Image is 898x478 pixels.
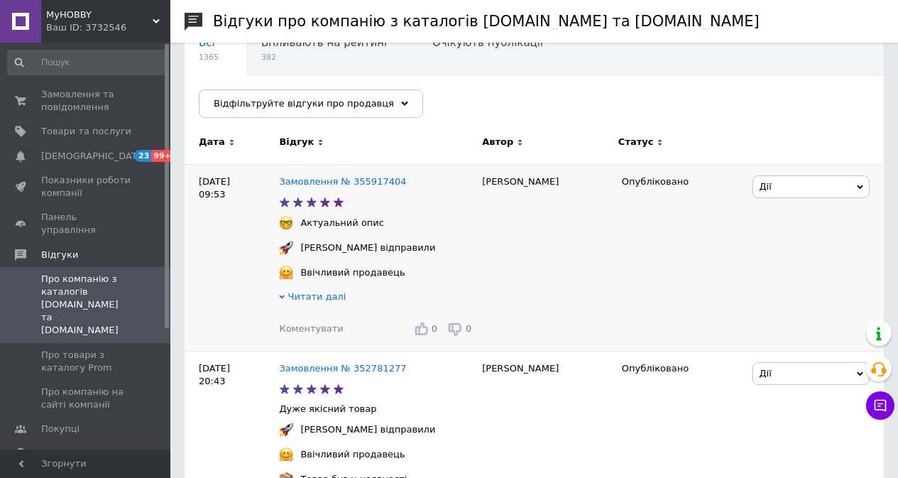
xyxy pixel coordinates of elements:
div: Опубліковані без коментаря [185,75,371,129]
div: [PERSON_NAME] [475,164,615,351]
div: Коментувати [279,322,343,335]
span: 382 [261,52,390,63]
span: [DEMOGRAPHIC_DATA] [41,150,146,163]
a: Замовлення № 355917404 [279,176,406,187]
img: :nerd_face: [279,216,293,230]
span: Впливають на рейтинг [261,36,390,49]
span: Замовлення та повідомлення [41,88,131,114]
img: :hugging_face: [279,447,293,462]
span: 0 [432,323,437,334]
span: Про компанію на сайті компанії [41,386,131,411]
img: :hugging_face: [279,266,293,280]
img: :rocket: [279,241,293,255]
span: 0 [466,323,471,334]
span: Автор [482,136,513,148]
img: :rocket: [279,423,293,437]
span: Читати далі [288,291,346,302]
div: Читати далі [279,290,475,307]
span: Про компанію з каталогів [DOMAIN_NAME] та [DOMAIN_NAME] [41,273,131,337]
span: 99+ [151,150,175,162]
span: Панель управління [41,211,131,237]
span: Статус [618,136,654,148]
span: Товари та послуги [41,125,131,138]
a: Замовлення № 352781277 [279,363,406,374]
span: Коментувати [279,323,343,334]
span: Показники роботи компанії [41,174,131,200]
div: Ввічливий продавець [297,448,408,461]
span: Опубліковані без комен... [199,90,343,103]
span: Дії [759,368,771,379]
span: Відфільтруйте відгуки про продавця [214,98,394,109]
div: [DATE] 09:53 [185,164,279,351]
span: Очікують публікації [432,36,543,49]
span: Дії [759,181,771,192]
span: MyHOBBY [46,9,153,21]
div: Ввічливий продавець [297,266,408,279]
p: Дуже якісний товар [279,403,475,415]
div: Опубліковано [622,175,743,188]
div: [PERSON_NAME] відправили [297,241,439,254]
span: Про товари з каталогу Prom [41,349,131,374]
h1: Відгуки про компанію з каталогів [DOMAIN_NAME] та [DOMAIN_NAME] [213,13,760,30]
span: Всі [199,36,215,49]
span: 23 [135,150,151,162]
span: Відгук [279,136,314,148]
span: Покупці [41,423,80,435]
div: Опубліковано [622,362,743,375]
span: Каталог ProSale [41,447,118,460]
span: Дата [199,136,225,148]
button: Чат з покупцем [866,391,894,420]
span: 1365 [199,52,219,63]
input: Пошук [7,50,168,75]
div: Актуальний опис [297,217,388,229]
div: Ваш ID: 3732546 [46,21,170,34]
span: Відгуки [41,249,78,261]
div: [PERSON_NAME] відправили [297,423,439,436]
